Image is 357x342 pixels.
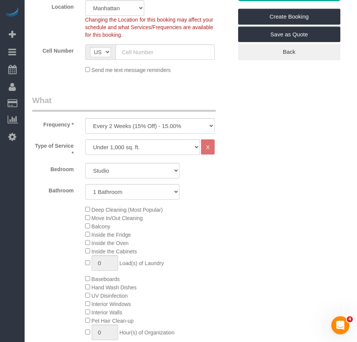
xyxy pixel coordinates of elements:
[119,330,175,336] span: Hour(s) of Organization
[27,184,80,194] label: Bathroom
[238,9,340,25] a: Create Booking
[92,232,131,238] span: Inside the Fridge
[92,309,122,315] span: Interior Walls
[27,44,80,55] label: Cell Number
[5,8,20,18] img: Automaid Logo
[92,215,143,221] span: Move In/Out Cleaning
[92,293,128,299] span: UV Disinfection
[347,316,353,322] span: 4
[92,318,134,324] span: Pet Hair Clean-up
[115,44,215,60] input: Cell Number
[92,301,131,307] span: Interior Windows
[238,44,340,60] a: Back
[27,0,80,11] label: Location
[92,67,171,73] span: Send me text message reminders
[27,139,80,157] label: Type of Service *
[32,95,216,112] legend: What
[92,284,137,290] span: Hand Wash Dishes
[27,118,80,128] label: Frequency *
[119,260,164,266] span: Load(s) of Laundry
[92,223,111,230] span: Balcony
[331,316,349,334] iframe: Intercom live chat
[92,207,163,213] span: Deep Cleaning (Most Popular)
[85,17,214,38] span: Changing the Location for this booking may affect your schedule and what Services/Frequencies are...
[92,276,120,282] span: Baseboards
[27,163,80,173] label: Bedroom
[238,27,340,42] a: Save as Quote
[92,240,129,246] span: Inside the Oven
[92,248,137,255] span: Inside the Cabinets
